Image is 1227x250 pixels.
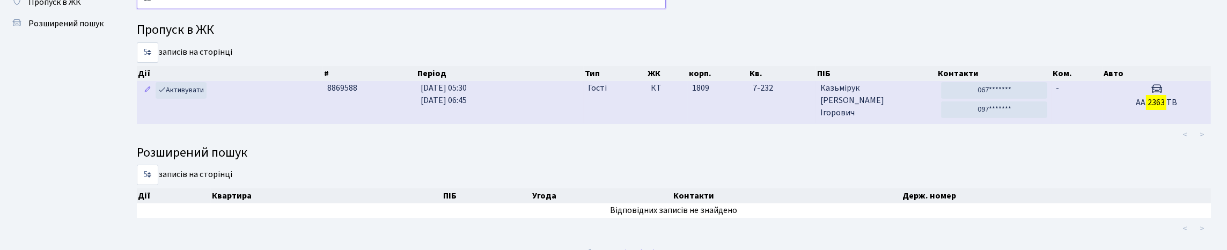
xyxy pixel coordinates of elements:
th: Держ. номер [901,188,1211,203]
th: Кв. [748,66,815,81]
span: Гості [588,82,607,94]
th: Контакти [937,66,1052,81]
th: # [323,66,416,81]
h4: Пропуск в ЖК [137,23,1211,38]
th: Контакти [672,188,901,203]
th: ПІБ [442,188,531,203]
span: [DATE] 05:30 [DATE] 06:45 [421,82,467,106]
th: ПІБ [816,66,937,81]
th: Дії [137,188,211,203]
span: - [1056,82,1059,94]
th: корп. [688,66,749,81]
span: КТ [651,82,684,94]
th: Дії [137,66,323,81]
mark: 2363 [1146,95,1166,110]
th: ЖК [646,66,688,81]
th: Авто [1103,66,1211,81]
th: Період [416,66,584,81]
label: записів на сторінці [137,165,232,185]
h5: АА ТВ [1107,98,1207,108]
th: Угода [531,188,673,203]
span: Казьмірук [PERSON_NAME] Ігорович [820,82,933,119]
select: записів на сторінці [137,42,158,63]
span: 7-232 [753,82,811,94]
a: Активувати [156,82,207,99]
th: Ком. [1052,66,1103,81]
a: Розширений пошук [5,13,113,34]
td: Відповідних записів не знайдено [137,203,1211,218]
select: записів на сторінці [137,165,158,185]
th: Тип [584,66,646,81]
label: записів на сторінці [137,42,232,63]
span: 1809 [692,82,709,94]
span: Розширений пошук [28,18,104,30]
h4: Розширений пошук [137,145,1211,161]
th: Квартира [211,188,442,203]
span: 8869588 [327,82,357,94]
a: Редагувати [141,82,154,99]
